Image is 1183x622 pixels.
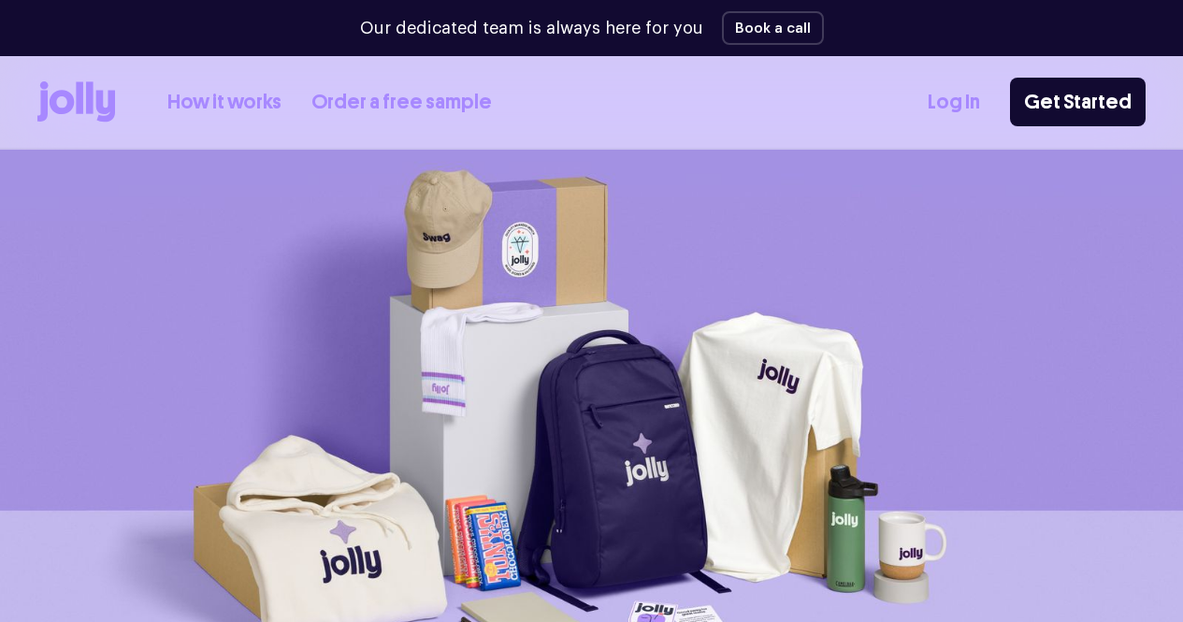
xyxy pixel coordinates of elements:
[167,87,281,118] a: How it works
[360,16,703,41] p: Our dedicated team is always here for you
[311,87,492,118] a: Order a free sample
[928,87,980,118] a: Log In
[722,11,824,45] button: Book a call
[1010,78,1146,126] a: Get Started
